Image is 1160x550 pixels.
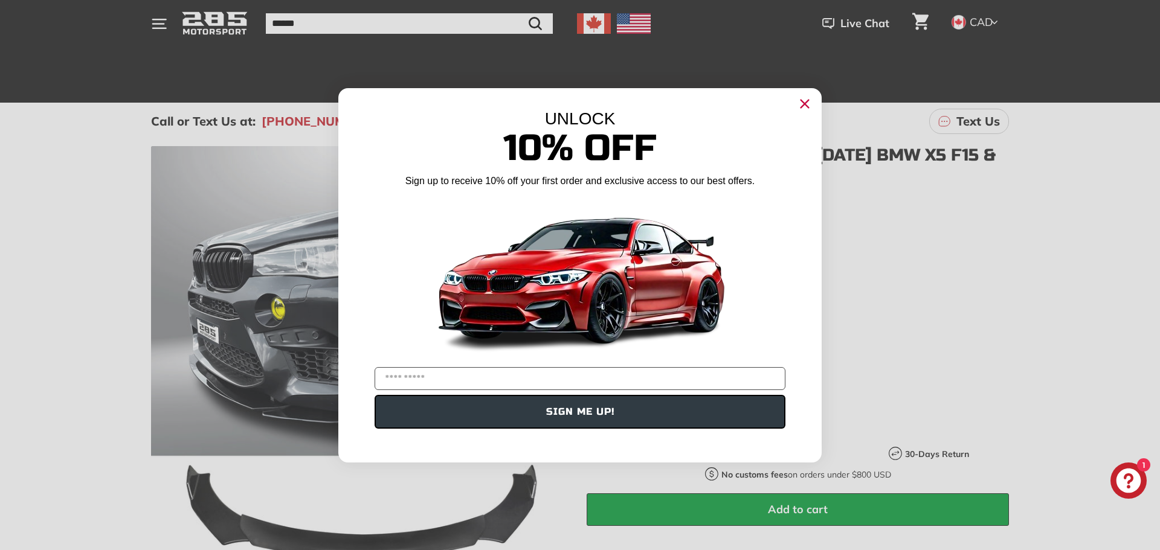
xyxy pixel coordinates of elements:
[545,109,616,128] span: UNLOCK
[1107,462,1150,502] inbox-online-store-chat: Shopify online store chat
[375,367,785,390] input: YOUR EMAIL
[429,193,731,362] img: Banner showing BMW 4 Series Body kit
[375,395,785,429] button: SIGN ME UP!
[405,176,755,186] span: Sign up to receive 10% off your first order and exclusive access to our best offers.
[503,126,657,170] span: 10% Off
[795,94,814,114] button: Close dialog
